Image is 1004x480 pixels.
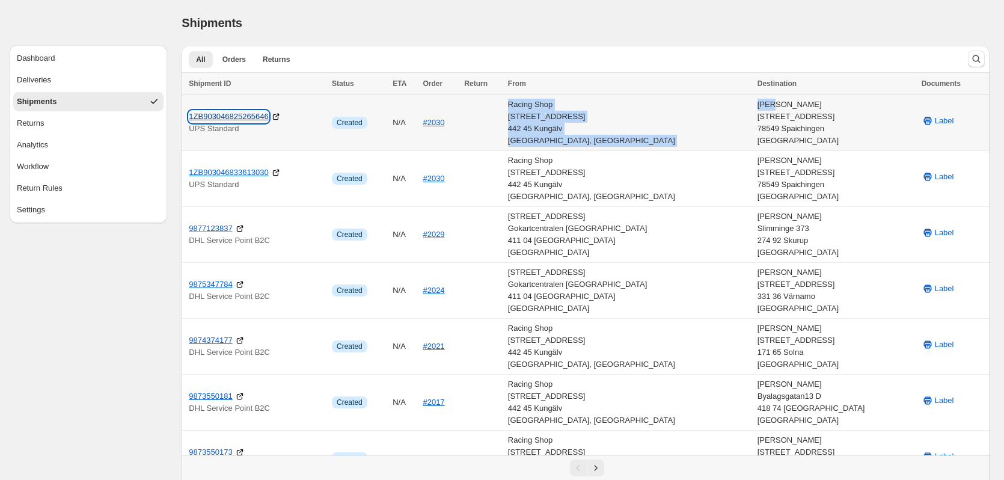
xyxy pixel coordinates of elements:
[935,171,954,183] span: Label
[263,55,290,64] span: Returns
[13,135,164,155] button: Analytics
[423,342,444,351] a: #2021
[587,460,604,476] button: Next
[423,79,442,88] span: Order
[935,395,954,407] span: Label
[935,283,954,295] span: Label
[182,455,990,480] nav: Pagination
[13,200,164,220] button: Settings
[189,446,232,458] a: 9873550173
[389,263,419,319] td: N/A
[196,55,205,64] span: All
[508,266,750,315] div: [STREET_ADDRESS] Gokartcentralen [GEOGRAPHIC_DATA] 411 04 [GEOGRAPHIC_DATA] [GEOGRAPHIC_DATA]
[935,451,954,463] span: Label
[935,227,954,239] span: Label
[337,118,363,128] span: Created
[914,167,961,186] button: Label
[337,398,363,407] span: Created
[189,235,325,247] p: DHL Service Point B2C
[189,334,232,346] a: 9874374177
[337,286,363,295] span: Created
[922,79,961,88] span: Documents
[17,52,55,64] span: Dashboard
[914,447,961,466] button: Label
[337,174,363,183] span: Created
[389,375,419,431] td: N/A
[935,115,954,127] span: Label
[389,95,419,151] td: N/A
[423,398,444,407] a: #2017
[17,96,57,108] span: Shipments
[914,335,961,354] button: Label
[423,174,444,183] a: #2030
[189,346,325,358] p: DHL Service Point B2C
[758,322,914,371] div: [PERSON_NAME] [STREET_ADDRESS] 171 65 Solna [GEOGRAPHIC_DATA]
[423,454,444,463] a: #2014
[914,111,961,131] button: Label
[914,279,961,298] button: Label
[189,390,232,402] a: 9873550181
[222,55,246,64] span: Orders
[423,286,444,295] a: #2024
[758,378,914,426] div: [PERSON_NAME] Byalagsgatan13 D 418 74 [GEOGRAPHIC_DATA] [GEOGRAPHIC_DATA]
[758,266,914,315] div: [PERSON_NAME] [STREET_ADDRESS] 331 36 Värnamo [GEOGRAPHIC_DATA]
[758,79,797,88] span: Destination
[17,161,49,173] span: Workflow
[189,223,232,235] a: 9877123837
[423,230,444,239] a: #2029
[508,322,750,371] div: Racing Shop [STREET_ADDRESS] 442 45 Kungälv [GEOGRAPHIC_DATA], [GEOGRAPHIC_DATA]
[17,74,51,86] span: Deliveries
[17,182,63,194] span: Return Rules
[389,151,419,207] td: N/A
[189,402,325,414] p: DHL Service Point B2C
[189,167,268,179] a: 1ZB903046833613030
[13,114,164,133] button: Returns
[189,278,232,291] a: 9875347784
[17,117,44,129] span: Returns
[389,207,419,263] td: N/A
[189,79,231,88] span: Shipment ID
[464,79,488,88] span: Return
[13,179,164,198] button: Return Rules
[758,211,914,259] div: [PERSON_NAME] Slimminge 373 274 92 Skurup [GEOGRAPHIC_DATA]
[508,79,526,88] span: From
[13,92,164,111] button: Shipments
[189,123,325,135] p: UPS Standard
[758,155,914,203] div: [PERSON_NAME] [STREET_ADDRESS] 78549 Spaichingen [GEOGRAPHIC_DATA]
[13,157,164,176] button: Workflow
[758,99,914,147] div: [PERSON_NAME] [STREET_ADDRESS] 78549 Spaichingen [GEOGRAPHIC_DATA]
[332,79,354,88] span: Status
[389,319,419,375] td: N/A
[423,118,444,127] a: #2030
[968,51,985,67] button: Search and filter results
[182,16,242,29] span: Shipments
[508,378,750,426] div: Racing Shop [STREET_ADDRESS] 442 45 Kungälv [GEOGRAPHIC_DATA], [GEOGRAPHIC_DATA]
[337,342,363,351] span: Created
[935,339,954,351] span: Label
[189,111,268,123] a: 1ZB903046825265646
[914,391,961,410] button: Label
[337,454,363,463] span: Created
[914,223,961,242] button: Label
[13,70,164,90] button: Deliveries
[508,211,750,259] div: [STREET_ADDRESS] Gokartcentralen [GEOGRAPHIC_DATA] 411 04 [GEOGRAPHIC_DATA] [GEOGRAPHIC_DATA]
[189,291,325,303] p: DHL Service Point B2C
[508,99,750,147] div: Racing Shop [STREET_ADDRESS] 442 45 Kungälv [GEOGRAPHIC_DATA], [GEOGRAPHIC_DATA]
[13,49,164,68] button: Dashboard
[393,79,406,88] span: ETA
[189,179,325,191] p: UPS Standard
[508,155,750,203] div: Racing Shop [STREET_ADDRESS] 442 45 Kungälv [GEOGRAPHIC_DATA], [GEOGRAPHIC_DATA]
[17,139,48,151] span: Analytics
[337,230,363,239] span: Created
[17,204,45,216] span: Settings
